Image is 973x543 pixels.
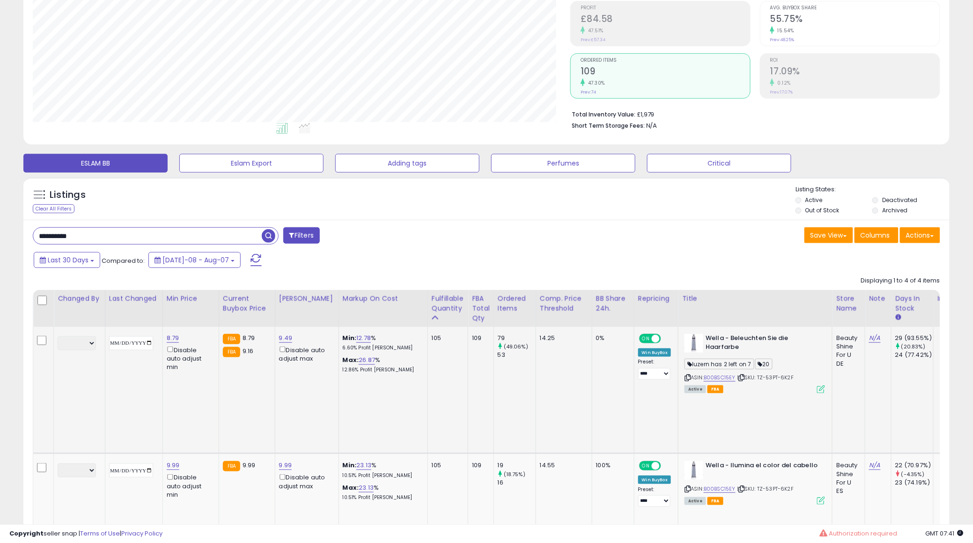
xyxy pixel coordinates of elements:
div: 0% [596,334,627,342]
span: 2025-09-7 07:41 GMT [926,529,964,538]
button: Columns [855,227,899,243]
button: Filters [283,227,320,244]
p: 10.51% Profit [PERSON_NAME] [343,472,420,479]
div: Beauty Shine For U DE [836,334,858,368]
div: ASIN: [685,461,825,504]
div: Repricing [638,294,675,304]
span: Ordered Items [581,58,750,63]
div: Disable auto adjust min [167,345,212,371]
a: N/A [869,333,880,343]
div: Store Name [836,294,861,313]
button: Actions [900,227,940,243]
th: The percentage added to the cost of goods (COGS) that forms the calculator for Min & Max prices. [339,290,428,327]
small: (18.75%) [504,471,525,478]
b: Total Inventory Value: [572,110,635,118]
a: 8.79 [167,333,179,343]
span: N/A [646,121,657,130]
small: Prev: £57.34 [581,37,605,43]
span: FBA [708,385,723,393]
div: Displaying 1 to 4 of 4 items [861,276,940,285]
div: Min Price [167,294,215,304]
div: [PERSON_NAME] [279,294,335,304]
a: 9.99 [279,461,292,470]
small: 15.54% [774,27,794,34]
small: FBA [223,347,240,357]
button: [DATE]-08 - Aug-07 [148,252,241,268]
small: 0.12% [774,80,791,87]
small: (20.83%) [901,343,925,350]
div: Changed by [58,294,101,304]
label: Out of Stock [805,206,840,214]
span: 8.79 [243,333,255,342]
span: Compared to: [102,256,145,265]
div: Disable auto adjust min [167,472,212,499]
div: Current Buybox Price [223,294,271,313]
div: 105 [432,461,461,470]
h2: £84.58 [581,14,750,26]
span: ON [640,335,652,343]
p: Listing States: [796,185,950,194]
span: [DATE]-08 - Aug-07 [162,255,229,265]
a: 26.87 [359,355,375,365]
div: Disable auto adjust max [279,345,332,363]
div: 100% [596,461,627,470]
small: FBA [223,334,240,344]
div: 14.55 [540,461,585,470]
div: % [343,334,420,351]
span: OFF [660,462,675,470]
span: OFF [660,335,675,343]
button: Save View [804,227,853,243]
h2: 55.75% [770,14,940,26]
small: FBA [223,461,240,471]
a: 23.13 [356,461,371,470]
b: Max: [343,355,359,364]
b: Min: [343,461,357,470]
div: Win BuyBox [638,348,671,357]
div: Preset: [638,359,671,380]
div: 19 [498,461,536,470]
b: Min: [343,333,357,342]
div: 24 (77.42%) [895,351,933,359]
label: Archived [882,206,907,214]
span: luzern has 2 left on 7 [685,359,754,369]
img: 412LpY3Wx6L._SL40_.jpg [685,334,703,353]
h5: Listings [50,188,86,202]
span: All listings currently available for purchase on Amazon [685,497,706,505]
span: 9.16 [243,347,254,355]
div: Last Changed [109,294,159,304]
b: Wella - Beleuchten Sie die Haarfarbe [706,334,819,354]
small: 47.30% [585,80,605,87]
small: (-4.35%) [901,471,924,478]
th: CSV column name: cust_attr_1_Last Changed [105,290,162,327]
button: Adding tags [335,154,479,173]
div: 53 [498,351,536,359]
span: Last 30 Days [48,255,88,265]
div: 79 [498,334,536,342]
span: All listings currently available for purchase on Amazon [685,385,706,393]
a: Terms of Use [80,529,120,538]
p: 10.51% Profit [PERSON_NAME] [343,494,420,501]
a: 12.78 [356,333,371,343]
span: FBA [708,497,723,505]
label: Deactivated [882,196,917,204]
small: Prev: 17.07% [770,89,793,95]
div: BB Share 24h. [596,294,630,313]
div: Note [869,294,887,304]
a: B00BSC15EY [704,374,736,382]
div: ASIN: [685,334,825,392]
div: Markup on Cost [343,294,424,304]
a: B00BSC15EY [704,485,736,493]
div: 109 [472,461,486,470]
div: Days In Stock [895,294,929,313]
div: Comp. Price Threshold [540,294,588,313]
div: 16 [498,478,536,487]
strong: Copyright [9,529,44,538]
div: Disable auto adjust max [279,472,332,491]
small: 47.51% [585,27,604,34]
span: | SKU: TZ-53PT-6K2F [737,374,794,381]
a: 23.13 [359,483,374,492]
span: ROI [770,58,940,63]
button: ESLAM BB [23,154,168,173]
a: 9.49 [279,333,293,343]
a: N/A [869,461,880,470]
